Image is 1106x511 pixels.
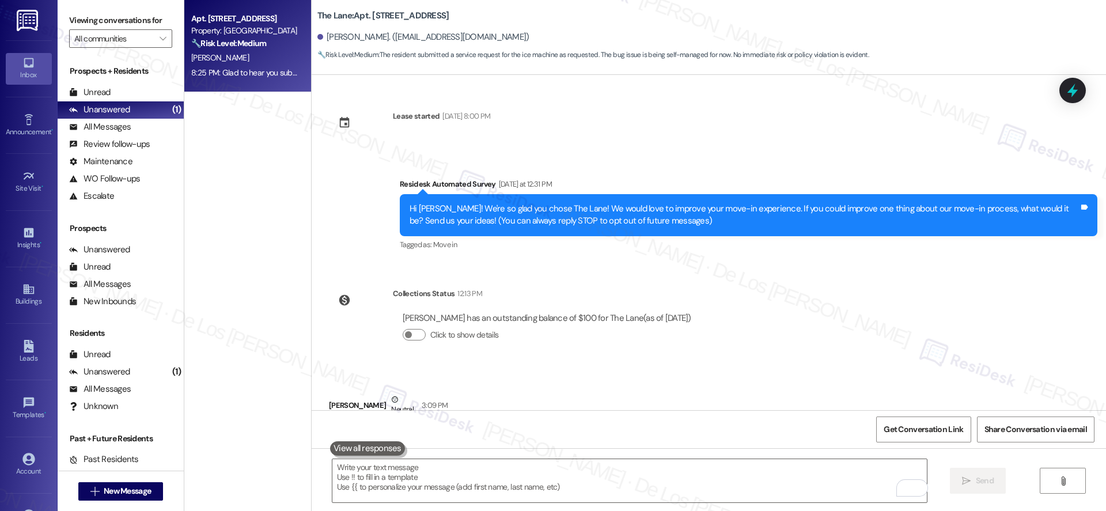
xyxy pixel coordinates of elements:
div: Escalate [69,190,114,202]
div: Unanswered [69,104,130,116]
a: Templates • [6,393,52,424]
div: Review follow-ups [69,138,150,150]
div: Neutral [389,393,415,418]
a: Account [6,449,52,480]
div: [DATE] at 12:31 PM [496,178,552,190]
button: Send [950,468,1006,494]
div: Past + Future Residents [58,433,184,445]
span: Send [976,475,994,487]
div: (1) [169,363,184,381]
img: ResiDesk Logo [17,10,40,31]
a: Site Visit • [6,166,52,198]
button: Share Conversation via email [977,417,1094,442]
span: Get Conversation Link [884,423,963,436]
div: Lease started [393,110,440,122]
i:  [90,487,99,496]
div: Unanswered [69,366,130,378]
div: Maintenance [69,156,132,168]
span: • [51,126,53,134]
div: Prospects [58,222,184,234]
a: Leads [6,336,52,368]
div: Residents [58,327,184,339]
span: Move in [433,240,457,249]
span: • [41,183,43,191]
div: New Inbounds [69,296,136,308]
span: • [40,239,41,247]
div: [PERSON_NAME] has an outstanding balance of $100 for The Lane (as of [DATE]) [403,312,691,324]
div: Prospects + Residents [58,65,184,77]
div: 12:13 PM [454,287,482,300]
div: [DATE] 8:00 PM [440,110,490,122]
a: Buildings [6,279,52,311]
div: 8:25 PM: Glad to hear you submitted the request. Feel free to reach out if you have other concern... [191,67,647,78]
div: Tagged as: [400,236,1097,253]
b: The Lane: Apt. [STREET_ADDRESS] [317,10,449,22]
div: Property: [GEOGRAPHIC_DATA] [191,25,298,37]
div: Apt. [STREET_ADDRESS] [191,13,298,25]
label: Viewing conversations for [69,12,172,29]
div: Unread [69,86,111,99]
strong: 🔧 Risk Level: Medium [317,50,378,59]
div: Collections Status [393,287,454,300]
div: Past Residents [69,453,139,465]
i:  [962,476,971,486]
div: Unknown [69,400,118,412]
div: All Messages [69,278,131,290]
i:  [1059,476,1067,486]
div: Unanswered [69,244,130,256]
div: Unread [69,349,111,361]
span: New Message [104,485,151,497]
div: 3:09 PM [419,399,448,411]
label: Click to show details [430,329,498,341]
div: All Messages [69,121,131,133]
div: [PERSON_NAME] [329,393,1027,422]
button: Get Conversation Link [876,417,971,442]
span: : The resident submitted a service request for the ice machine as requested. The bug issue is bei... [317,49,869,61]
a: Insights • [6,223,52,254]
textarea: To enrich screen reader interactions, please activate Accessibility in Grammarly extension settings [332,459,927,502]
button: New Message [78,482,164,501]
div: [PERSON_NAME]. ([EMAIL_ADDRESS][DOMAIN_NAME]) [317,31,529,43]
div: All Messages [69,383,131,395]
span: • [44,409,46,417]
i:  [160,34,166,43]
input: All communities [74,29,154,48]
div: Residesk Automated Survey [400,178,1097,194]
span: Share Conversation via email [984,423,1087,436]
div: (1) [169,101,184,119]
strong: 🔧 Risk Level: Medium [191,38,266,48]
span: [PERSON_NAME] [191,52,249,63]
div: WO Follow-ups [69,173,140,185]
a: Inbox [6,53,52,84]
div: Hi [PERSON_NAME]! We're so glad you chose The Lane! We would love to improve your move-in experie... [410,203,1079,228]
div: Unread [69,261,111,273]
